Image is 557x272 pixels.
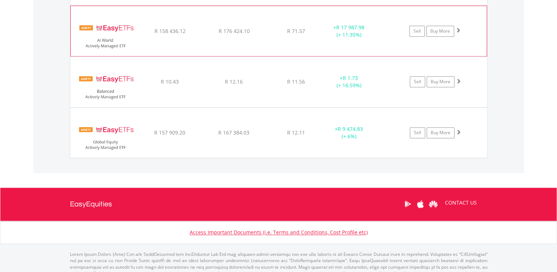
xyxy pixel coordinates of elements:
img: EQU.ZA.EASYBF.png [74,66,137,105]
span: R 10.43 [161,78,179,85]
a: Huawei [427,192,440,215]
a: EasyEquities [70,188,112,221]
a: Buy More [426,26,454,37]
div: + (+ 6%) [322,125,377,140]
div: + (+ 11.35%) [321,24,376,38]
span: R 71.57 [287,27,305,34]
span: R 17 987.98 [336,24,364,31]
img: EQU.ZA.EASYGE.png [74,117,137,156]
a: Apple [414,192,427,215]
a: Buy More [427,127,454,138]
img: EQU.ZA.EASYAI.png [74,15,137,54]
a: Google Play [401,192,414,215]
a: Sell [410,127,425,138]
span: R 167 384.03 [218,129,249,136]
div: + (+ 16.59%) [322,74,377,89]
a: Buy More [427,76,454,87]
span: R 9 474.83 [338,125,363,132]
span: R 158 436.12 [154,27,185,34]
a: Access Important Documents (i.e. Terms and Conditions, Cost Profile etc) [190,229,368,236]
span: R 1.73 [343,74,358,81]
span: R 12.16 [225,78,243,85]
span: R 157 909.20 [154,129,185,136]
a: Sell [410,76,425,87]
span: R 11.56 [287,78,305,85]
a: Sell [409,26,425,37]
span: R 12.11 [287,129,305,136]
a: CONTACT US [440,192,482,213]
span: R 176 424.10 [218,27,249,34]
